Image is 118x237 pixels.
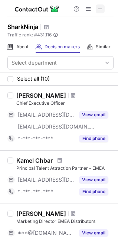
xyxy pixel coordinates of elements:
[17,76,50,82] span: Select all (10)
[7,22,38,31] h1: SharkNinja
[45,44,80,50] span: Decision makers
[16,92,66,99] div: [PERSON_NAME]
[79,176,108,184] button: Reveal Button
[12,59,57,66] div: Select department
[16,157,53,164] div: Kamel Chbar
[16,165,114,172] div: Principal Talent Attraction Partner - EMEA
[18,230,75,236] span: ***@[DOMAIN_NAME]
[18,111,75,118] span: [EMAIL_ADDRESS][DOMAIN_NAME]
[16,44,29,50] span: About
[79,111,108,118] button: Reveal Button
[7,32,52,38] span: Traffic rank: # 431,116
[79,188,108,195] button: Reveal Button
[18,123,95,130] span: [EMAIL_ADDRESS][DOMAIN_NAME]
[16,210,66,217] div: [PERSON_NAME]
[79,229,108,237] button: Reveal Button
[16,218,114,225] div: Marketing Director EMEA Distributors
[15,4,59,13] img: ContactOut v5.3.10
[96,44,111,50] span: Similar
[18,176,75,183] span: [EMAIL_ADDRESS][DOMAIN_NAME]
[79,135,108,142] button: Reveal Button
[16,100,114,107] div: Chief Executive Officer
